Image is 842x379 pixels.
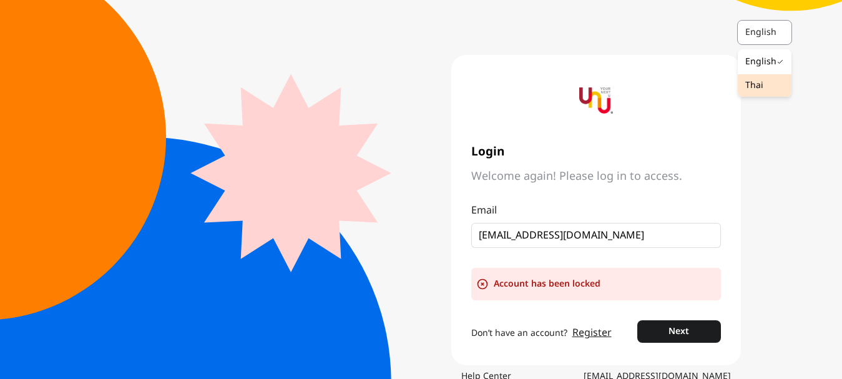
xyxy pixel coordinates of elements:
[745,26,780,39] div: English
[579,84,613,117] img: yournextu-logo-vertical-compact-v2.png
[471,169,721,184] span: Welcome again! Please log in to access.
[471,145,721,159] span: Login
[479,228,703,243] input: Email
[471,203,721,218] p: Email
[572,325,612,340] a: Register
[637,320,720,343] button: Next
[745,79,763,92] div: Thai
[471,268,721,300] div: Account has been locked
[745,56,776,68] div: English
[471,327,567,340] span: Don’t have an account?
